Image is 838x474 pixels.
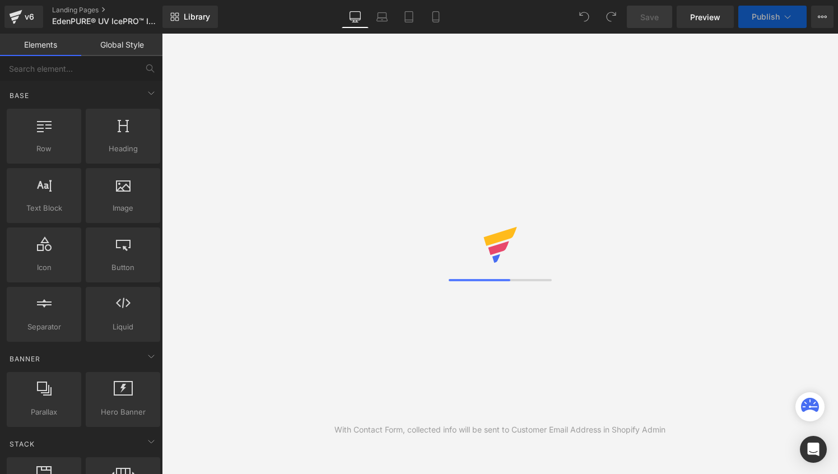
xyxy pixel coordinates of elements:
div: Open Intercom Messenger [800,436,827,463]
span: Separator [10,321,78,333]
a: Tablet [395,6,422,28]
span: Save [640,11,659,23]
button: Redo [600,6,622,28]
a: New Library [162,6,218,28]
span: Library [184,12,210,22]
a: Global Style [81,34,162,56]
span: Image [89,202,157,214]
span: Base [8,90,30,101]
span: Publish [752,12,780,21]
span: Parallax [10,406,78,418]
button: Publish [738,6,807,28]
span: Hero Banner [89,406,157,418]
span: Liquid [89,321,157,333]
a: v6 [4,6,43,28]
span: EdenPURE® UV IcePRO™ Ice Maker [52,17,160,26]
div: v6 [22,10,36,24]
span: Row [10,143,78,155]
span: Heading [89,143,157,155]
span: Button [89,262,157,273]
div: With Contact Form, collected info will be sent to Customer Email Address in Shopify Admin [334,424,665,436]
button: More [811,6,834,28]
span: Stack [8,439,36,449]
span: Icon [10,262,78,273]
button: Undo [573,6,595,28]
a: Preview [677,6,734,28]
span: Text Block [10,202,78,214]
a: Laptop [369,6,395,28]
span: Preview [690,11,720,23]
a: Mobile [422,6,449,28]
a: Landing Pages [52,6,181,15]
a: Desktop [342,6,369,28]
span: Banner [8,354,41,364]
